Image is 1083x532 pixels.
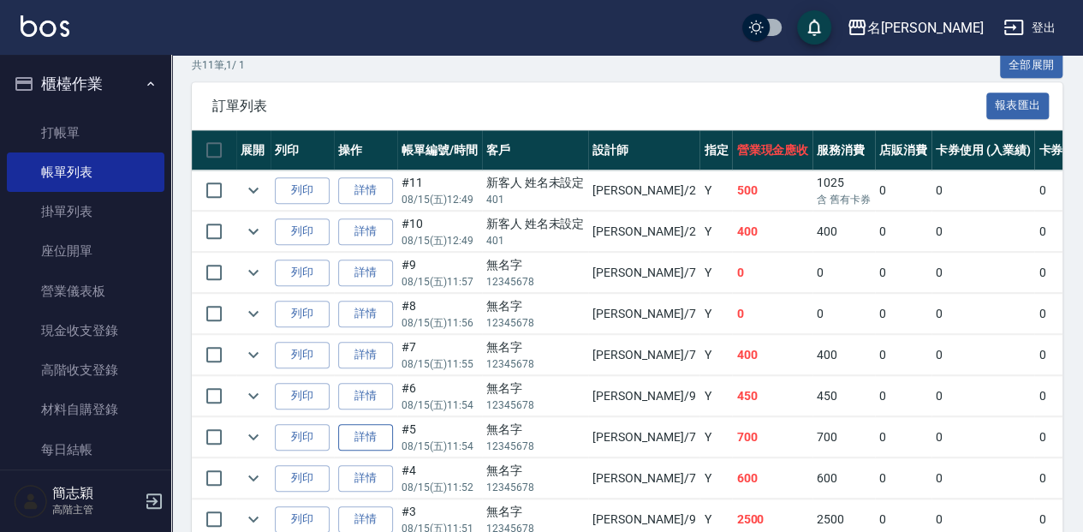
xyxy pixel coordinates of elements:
[931,376,1035,416] td: 0
[275,383,330,409] button: 列印
[275,177,330,204] button: 列印
[812,212,875,252] td: 400
[7,62,164,106] button: 櫃檯作業
[732,458,812,499] td: 600
[732,130,812,170] th: 營業現金應收
[812,417,875,457] td: 700
[275,342,330,368] button: 列印
[275,465,330,492] button: 列印
[192,57,245,73] p: 共 11 筆, 1 / 1
[486,315,585,331] p: 12345678
[241,383,266,409] button: expand row
[338,465,393,492] a: 詳情
[486,174,585,192] div: 新客人 姓名未設定
[7,469,164,509] a: 排班表
[812,170,875,211] td: 1025
[397,335,482,375] td: #7
[7,430,164,469] a: 每日結帳
[486,462,585,480] div: 無名字
[931,335,1035,375] td: 0
[486,274,585,290] p: 12345678
[482,130,589,170] th: 客戶
[588,253,699,293] td: [PERSON_NAME] /7
[732,253,812,293] td: 0
[241,177,266,203] button: expand row
[397,212,482,252] td: #10
[588,376,699,416] td: [PERSON_NAME] /9
[338,177,393,204] a: 詳情
[241,260,266,285] button: expand row
[732,212,812,252] td: 400
[486,233,585,248] p: 401
[486,439,585,454] p: 12345678
[241,424,266,450] button: expand row
[275,218,330,245] button: 列印
[486,480,585,495] p: 12345678
[588,212,699,252] td: [PERSON_NAME] /2
[397,294,482,334] td: #8
[732,417,812,457] td: 700
[402,233,478,248] p: 08/15 (五) 12:49
[875,212,931,252] td: 0
[7,390,164,429] a: 材料自購登錄
[732,170,812,211] td: 500
[699,130,732,170] th: 指定
[7,231,164,271] a: 座位開單
[397,458,482,499] td: #4
[588,294,699,334] td: [PERSON_NAME] /7
[486,215,585,233] div: 新客人 姓名未設定
[875,417,931,457] td: 0
[486,380,585,398] div: 無名字
[931,212,1035,252] td: 0
[699,170,732,211] td: Y
[397,170,482,211] td: #11
[840,10,990,45] button: 名[PERSON_NAME]
[275,260,330,286] button: 列印
[334,130,397,170] th: 操作
[21,15,69,37] img: Logo
[699,458,732,499] td: Y
[699,335,732,375] td: Y
[812,376,875,416] td: 450
[875,335,931,375] td: 0
[486,338,585,356] div: 無名字
[986,93,1050,119] button: 報表匯出
[797,10,831,45] button: save
[588,335,699,375] td: [PERSON_NAME] /7
[986,97,1050,113] a: 報表匯出
[212,98,986,115] span: 訂單列表
[812,294,875,334] td: 0
[931,253,1035,293] td: 0
[7,272,164,311] a: 營業儀表板
[486,256,585,274] div: 無名字
[271,130,334,170] th: 列印
[699,253,732,293] td: Y
[241,506,266,532] button: expand row
[699,417,732,457] td: Y
[338,342,393,368] a: 詳情
[486,421,585,439] div: 無名字
[997,12,1062,44] button: 登出
[7,311,164,350] a: 現金收支登錄
[397,376,482,416] td: #6
[931,458,1035,499] td: 0
[875,294,931,334] td: 0
[52,502,140,517] p: 高階主管
[875,376,931,416] td: 0
[486,192,585,207] p: 401
[699,294,732,334] td: Y
[812,253,875,293] td: 0
[338,424,393,451] a: 詳情
[732,335,812,375] td: 400
[241,301,266,326] button: expand row
[397,253,482,293] td: #9
[732,376,812,416] td: 450
[402,192,478,207] p: 08/15 (五) 12:49
[931,417,1035,457] td: 0
[275,301,330,327] button: 列印
[338,260,393,286] a: 詳情
[875,130,931,170] th: 店販消費
[875,253,931,293] td: 0
[402,480,478,495] p: 08/15 (五) 11:52
[588,170,699,211] td: [PERSON_NAME] /2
